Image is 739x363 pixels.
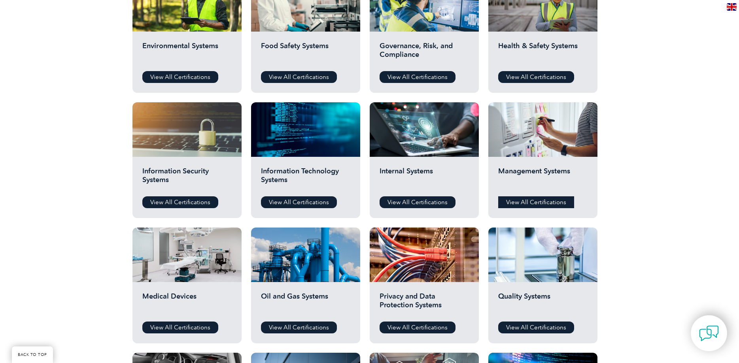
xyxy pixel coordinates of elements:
a: View All Certifications [498,71,574,83]
h2: Environmental Systems [142,41,232,65]
a: View All Certifications [261,196,337,208]
h2: Food Safety Systems [261,41,350,65]
h2: Information Security Systems [142,167,232,190]
a: View All Certifications [261,322,337,333]
a: View All Certifications [380,71,455,83]
a: View All Certifications [142,196,218,208]
h2: Medical Devices [142,292,232,316]
h2: Privacy and Data Protection Systems [380,292,469,316]
a: View All Certifications [142,71,218,83]
a: View All Certifications [380,196,455,208]
a: View All Certifications [142,322,218,333]
img: en [727,3,737,11]
a: View All Certifications [498,196,574,208]
h2: Quality Systems [498,292,588,316]
h2: Management Systems [498,167,588,190]
h2: Health & Safety Systems [498,41,588,65]
img: contact-chat.png [699,324,719,343]
h2: Oil and Gas Systems [261,292,350,316]
a: BACK TO TOP [12,346,53,363]
h2: Governance, Risk, and Compliance [380,41,469,65]
a: View All Certifications [498,322,574,333]
h2: Information Technology Systems [261,167,350,190]
a: View All Certifications [261,71,337,83]
a: View All Certifications [380,322,455,333]
h2: Internal Systems [380,167,469,190]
